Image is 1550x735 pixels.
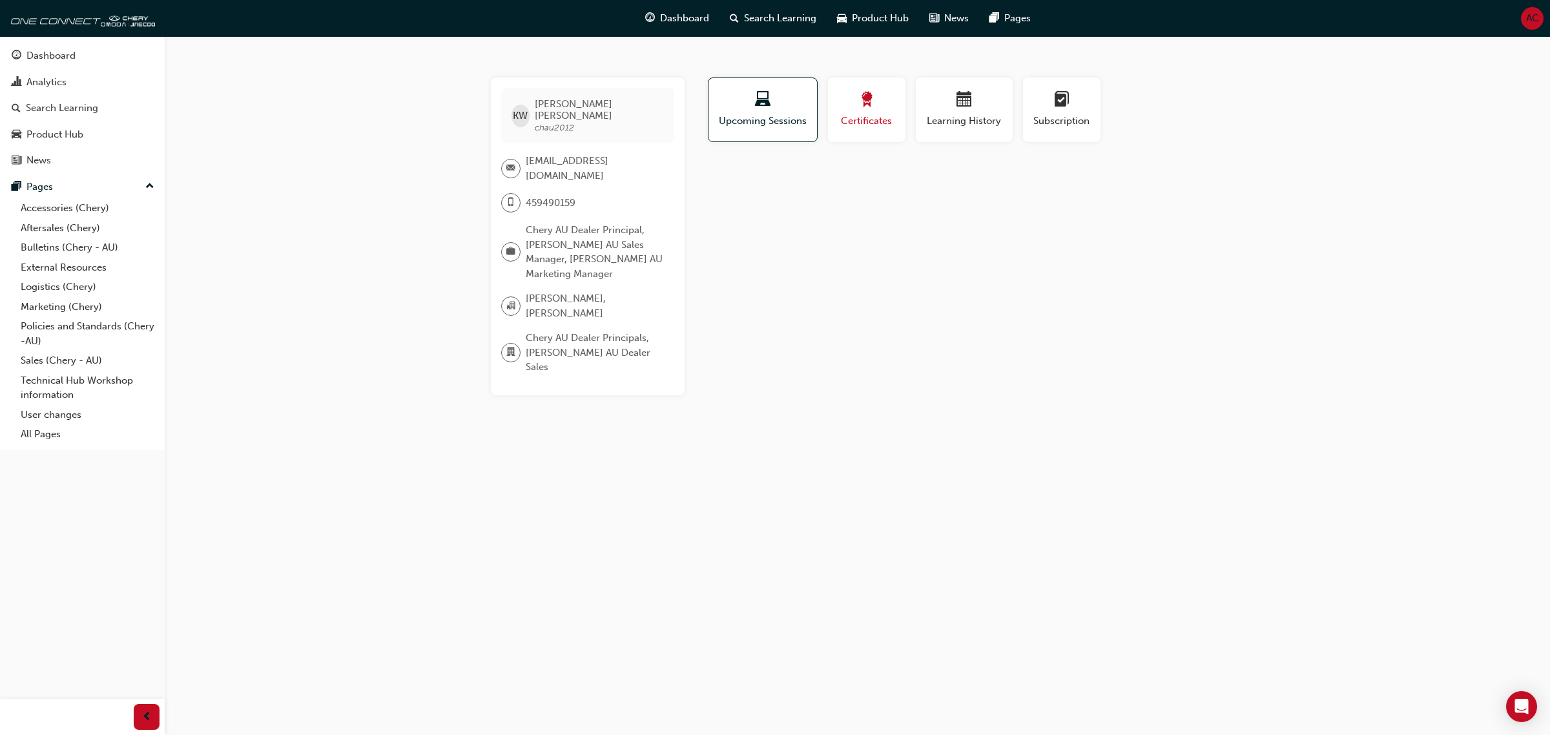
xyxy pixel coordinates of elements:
a: Search Learning [5,96,160,120]
a: guage-iconDashboard [635,5,719,32]
span: chart-icon [12,77,21,88]
a: All Pages [15,424,160,444]
span: [PERSON_NAME], [PERSON_NAME] [526,291,664,320]
span: [EMAIL_ADDRESS][DOMAIN_NAME] [526,154,664,183]
a: search-iconSearch Learning [719,5,827,32]
img: oneconnect [6,5,155,31]
span: Upcoming Sessions [718,114,807,129]
a: Marketing (Chery) [15,297,160,317]
a: News [5,149,160,172]
button: Pages [5,175,160,199]
span: [PERSON_NAME] [PERSON_NAME] [535,98,663,121]
div: Open Intercom Messenger [1506,691,1537,722]
button: Upcoming Sessions [708,78,818,142]
button: DashboardAnalyticsSearch LearningProduct HubNews [5,41,160,175]
span: organisation-icon [506,298,515,315]
a: car-iconProduct Hub [827,5,919,32]
span: Learning History [925,114,1003,129]
div: Search Learning [26,101,98,116]
button: Certificates [828,78,905,142]
a: User changes [15,405,160,425]
a: pages-iconPages [979,5,1041,32]
span: search-icon [730,10,739,26]
a: Bulletins (Chery - AU) [15,238,160,258]
a: Sales (Chery - AU) [15,351,160,371]
span: news-icon [929,10,939,26]
span: learningplan-icon [1054,92,1069,109]
span: chau2012 [535,122,574,133]
a: External Resources [15,258,160,278]
a: Product Hub [5,123,160,147]
span: car-icon [837,10,847,26]
div: Dashboard [26,48,76,63]
span: 459490159 [526,196,575,211]
span: guage-icon [12,50,21,62]
span: email-icon [506,160,515,177]
div: Analytics [26,75,67,90]
span: Subscription [1033,114,1091,129]
span: News [944,11,969,26]
span: pages-icon [989,10,999,26]
a: news-iconNews [919,5,979,32]
span: news-icon [12,155,21,167]
span: briefcase-icon [506,243,515,260]
span: AC [1526,11,1539,26]
div: Product Hub [26,127,83,142]
a: Analytics [5,70,160,94]
button: Subscription [1023,78,1100,142]
span: guage-icon [645,10,655,26]
span: up-icon [145,178,154,195]
span: pages-icon [12,181,21,193]
a: Dashboard [5,44,160,68]
span: mobile-icon [506,194,515,211]
a: Logistics (Chery) [15,277,160,297]
span: Chery AU Dealer Principal, [PERSON_NAME] AU Sales Manager, [PERSON_NAME] AU Marketing Manager [526,223,664,281]
span: laptop-icon [755,92,770,109]
button: AC [1521,7,1544,30]
a: Accessories (Chery) [15,198,160,218]
span: Chery AU Dealer Principals, [PERSON_NAME] AU Dealer Sales [526,331,664,375]
span: Search Learning [744,11,816,26]
span: KW [513,109,528,123]
span: calendar-icon [956,92,972,109]
span: award-icon [859,92,874,109]
div: Pages [26,180,53,194]
span: search-icon [12,103,21,114]
span: Certificates [838,114,896,129]
a: Aftersales (Chery) [15,218,160,238]
a: Technical Hub Workshop information [15,371,160,405]
span: Product Hub [852,11,909,26]
button: Learning History [916,78,1013,142]
span: Pages [1004,11,1031,26]
span: department-icon [506,344,515,361]
span: car-icon [12,129,21,141]
div: News [26,153,51,168]
span: prev-icon [142,709,152,725]
a: Policies and Standards (Chery -AU) [15,316,160,351]
span: Dashboard [660,11,709,26]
